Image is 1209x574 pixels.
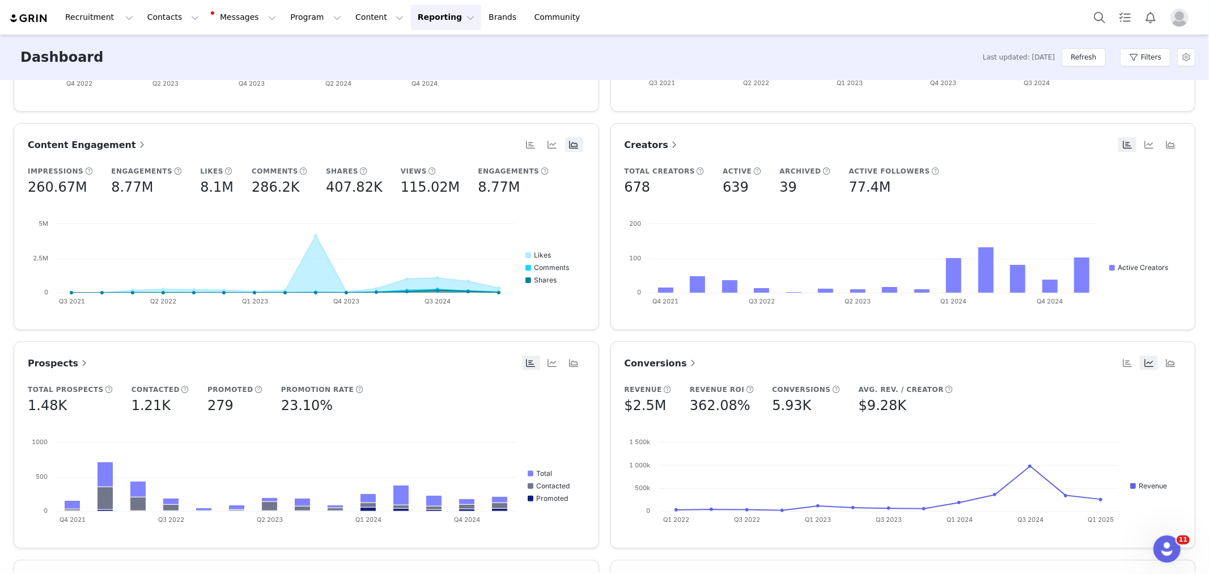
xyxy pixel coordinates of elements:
[534,251,551,259] text: Likes
[836,79,862,87] text: Q1 2023
[206,5,283,30] button: Messages
[983,52,1055,62] span: Last updated: [DATE]
[772,385,830,395] h5: Conversions
[805,516,831,524] text: Q1 2023
[649,79,675,87] text: Q3 2021
[59,297,85,305] text: Q3 2021
[411,5,481,30] button: Reporting
[326,177,383,197] h5: 407.82K
[625,177,651,197] h5: 678
[58,5,140,30] button: Recruitment
[239,79,265,87] text: Q4 2023
[242,297,268,305] text: Q1 2023
[36,472,48,480] text: 500
[629,438,650,446] text: 1 500k
[629,254,641,262] text: 100
[536,482,570,490] text: Contacted
[283,5,348,30] button: Program
[412,79,438,87] text: Q4 2024
[652,297,678,305] text: Q4 2021
[940,297,966,305] text: Q1 2024
[141,5,206,30] button: Contacts
[1153,535,1181,563] iframe: Intercom live chat
[425,297,451,305] text: Q3 2024
[207,385,253,395] h5: Promoted
[207,395,234,416] h5: 279
[66,79,92,87] text: Q4 2022
[39,220,48,227] text: 5M
[859,395,906,416] h5: $9.28K
[779,166,821,176] h5: Archived
[325,79,351,87] text: Q2 2024
[152,79,179,87] text: Q2 2023
[528,5,592,30] a: Community
[859,385,944,395] h5: Avg. Rev. / Creator
[349,5,410,30] button: Content
[1062,48,1105,66] button: Refresh
[401,166,427,176] h5: Views
[28,356,90,370] a: Prospects
[1138,5,1163,30] button: Notifications
[625,395,667,416] h5: $2.5M
[281,385,354,395] h5: Promotion Rate
[28,140,147,150] span: Content Engagement
[946,516,972,524] text: Q1 2024
[772,395,811,416] h5: 5.93K
[28,395,67,416] h5: 1.48K
[33,254,48,262] text: 2.5M
[482,5,527,30] a: Brands
[625,356,698,370] a: Conversions
[690,395,750,416] h5: 362.08%
[625,140,680,150] span: Creators
[9,13,49,24] a: grin logo
[1037,297,1063,305] text: Q4 2024
[355,516,381,524] text: Q1 2024
[333,297,359,305] text: Q4 2023
[849,177,891,197] h5: 77.4M
[734,516,760,524] text: Q3 2022
[257,516,283,524] text: Q2 2023
[625,358,698,369] span: Conversions
[44,507,48,514] text: 0
[131,385,180,395] h5: Contacted
[1088,516,1114,524] text: Q1 2025
[32,438,48,446] text: 1000
[690,385,745,395] h5: Revenue ROI
[663,516,689,524] text: Q1 2022
[20,47,103,67] h3: Dashboard
[158,516,184,524] text: Q3 2022
[28,166,83,176] h5: Impressions
[1139,482,1167,490] text: Revenue
[111,177,153,197] h5: 8.77M
[150,297,176,305] text: Q2 2022
[1120,48,1170,66] button: Filters
[845,297,871,305] text: Q2 2023
[200,166,223,176] h5: Likes
[625,138,680,152] a: Creators
[625,166,695,176] h5: Total Creators
[646,507,650,514] text: 0
[60,516,86,524] text: Q4 2021
[281,395,333,416] h5: 23.10%
[401,177,460,197] h5: 115.02M
[723,166,752,176] h5: Active
[44,288,48,296] text: 0
[28,385,104,395] h5: Total Prospects
[743,79,769,87] text: Q2 2022
[28,358,90,369] span: Prospects
[779,177,797,197] h5: 39
[1087,5,1112,30] button: Search
[252,177,299,197] h5: 286.2K
[876,516,902,524] text: Q3 2023
[534,276,557,284] text: Shares
[478,166,539,176] h5: Engagements
[454,516,480,524] text: Q4 2024
[1024,79,1050,87] text: Q3 2024
[1113,5,1138,30] a: Tasks
[625,385,662,395] h5: Revenue
[1164,9,1200,27] button: Profile
[478,177,520,197] h5: 8.77M
[111,166,172,176] h5: Engagements
[723,177,749,197] h5: 639
[637,288,641,296] text: 0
